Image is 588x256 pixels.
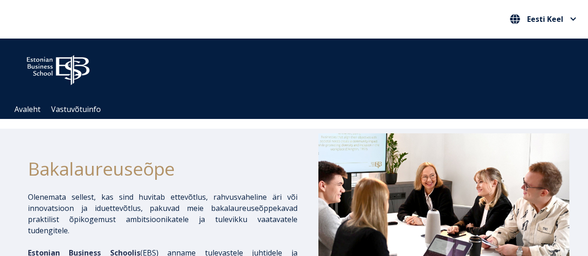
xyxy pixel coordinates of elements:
nav: Vali oma keel [508,12,579,27]
h1: Bakalaureuseõpe [28,155,297,182]
button: Eesti Keel [508,12,579,26]
p: Olenemata sellest, kas sind huvitab ettevõtlus, rahvusvaheline äri või innovatsioon ja iduettevõt... [28,191,297,236]
a: Avaleht [14,104,40,114]
img: ebs_logo2016_white [19,48,98,88]
a: Vastuvõtuinfo [51,104,101,114]
span: Eesti Keel [527,15,563,23]
div: Navigation Menu [9,100,588,119]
